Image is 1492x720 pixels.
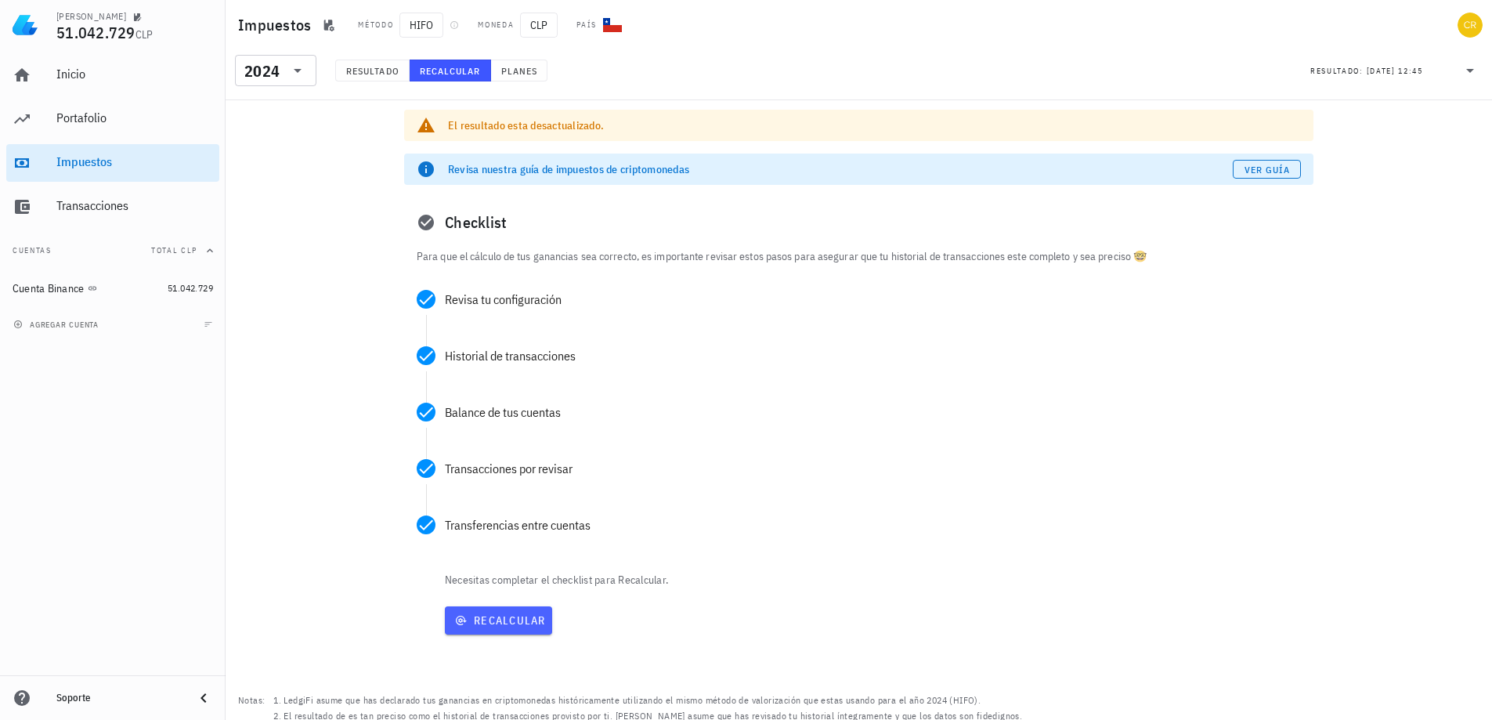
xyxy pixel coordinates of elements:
[6,100,219,138] a: Portafolio
[56,110,213,125] div: Portafolio
[6,232,219,270] button: CuentasTotal CLP
[6,270,219,307] a: Cuenta Binance 51.042.729
[451,613,546,628] span: Recalcular
[56,10,126,23] div: [PERSON_NAME]
[500,65,538,77] span: Planes
[404,197,1313,248] div: Checklist
[151,245,197,255] span: Total CLP
[238,13,317,38] h1: Impuestos
[235,55,316,86] div: 2024
[445,462,1301,475] div: Transacciones por revisar
[56,154,213,169] div: Impuestos
[13,282,85,295] div: Cuenta Binance
[135,27,154,42] span: CLP
[419,65,481,77] span: Recalcular
[6,144,219,182] a: Impuestos
[603,16,622,34] div: CL-icon
[335,60,410,81] button: Resultado
[358,19,393,31] div: Método
[1301,56,1489,85] div: Resultado:[DATE] 12:45
[16,320,99,330] span: agregar cuenta
[9,317,106,332] button: agregar cuenta
[1367,63,1423,79] div: [DATE] 12:45
[445,606,552,635] button: Recalcular
[56,22,135,43] span: 51.042.729
[1244,164,1291,175] span: Ver guía
[13,13,38,38] img: LedgiFi
[442,572,1313,588] p: Necesitas completar el checklist para Recalcular.
[345,65,399,77] span: Resultado
[284,693,1294,708] li: LedgiFi asume que has declarado tus ganancias en criptomonedas históricamente utilizando el mismo...
[244,63,280,79] div: 2024
[417,248,1301,265] p: Para que el cálculo de tus ganancias sea correcto, es importante revisar estos pasos para asegura...
[56,692,182,704] div: Soporte
[6,188,219,226] a: Transacciones
[410,60,491,81] button: Recalcular
[1310,60,1367,81] div: Resultado:
[478,19,514,31] div: Moneda
[168,282,213,294] span: 51.042.729
[1233,160,1301,179] a: Ver guía
[445,349,1301,362] div: Historial de transacciones
[399,13,443,38] span: HIFO
[1458,13,1483,38] div: avatar
[448,161,1233,177] div: Revisa nuestra guía de impuestos de criptomonedas
[56,198,213,213] div: Transacciones
[576,19,597,31] div: País
[445,519,1301,531] div: Transferencias entre cuentas
[445,293,1301,306] div: Revisa tu configuración
[56,67,213,81] div: Inicio
[448,118,1301,133] div: El resultado esta desactualizado.
[445,406,1301,418] div: Balance de tus cuentas
[6,56,219,94] a: Inicio
[491,60,548,81] button: Planes
[520,13,558,38] span: CLP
